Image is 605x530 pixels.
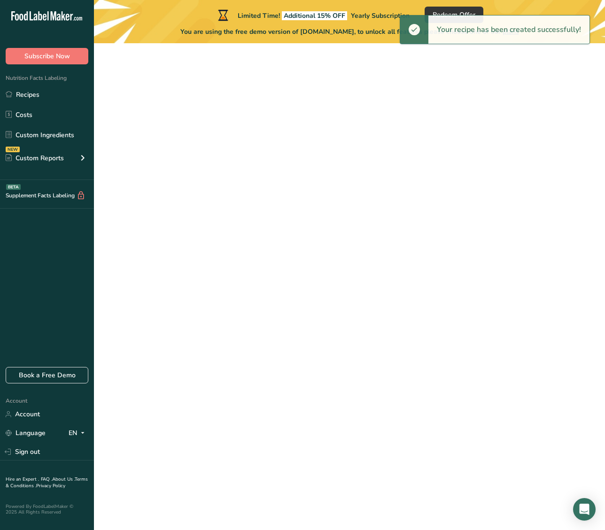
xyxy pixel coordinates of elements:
[6,48,88,64] button: Subscribe Now
[573,498,596,521] div: Open Intercom Messenger
[351,11,410,20] span: Yearly Subscription
[180,27,519,37] span: You are using the free demo version of [DOMAIN_NAME], to unlock all features please choose one of...
[69,428,88,439] div: EN
[6,147,20,152] div: NEW
[6,153,64,163] div: Custom Reports
[6,184,21,190] div: BETA
[433,10,475,20] span: Redeem Offer
[24,51,70,61] span: Subscribe Now
[41,476,52,483] a: FAQ .
[52,476,75,483] a: About Us .
[282,11,347,20] span: Additional 15% OFF
[36,483,65,489] a: Privacy Policy
[428,16,589,44] div: Your recipe has been created successfully!
[6,476,39,483] a: Hire an Expert .
[6,476,88,489] a: Terms & Conditions .
[216,9,410,21] div: Limited Time!
[6,425,46,441] a: Language
[425,7,483,23] button: Redeem Offer
[6,367,88,383] a: Book a Free Demo
[6,504,88,515] div: Powered By FoodLabelMaker © 2025 All Rights Reserved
